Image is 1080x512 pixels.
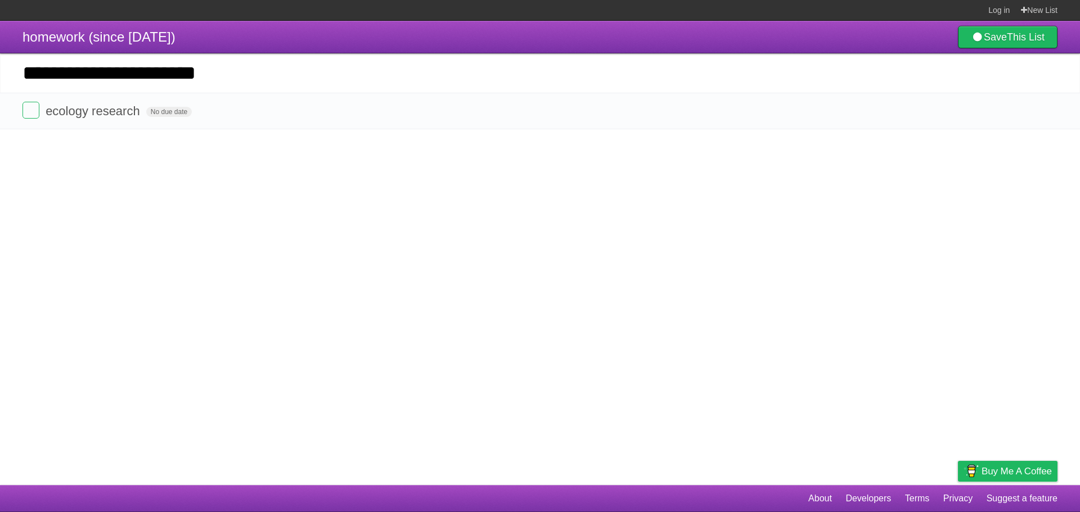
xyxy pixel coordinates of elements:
label: Done [22,102,39,119]
span: Buy me a coffee [982,461,1052,481]
img: Buy me a coffee [964,461,979,481]
a: Suggest a feature [987,488,1057,509]
a: Developers [845,488,891,509]
span: No due date [146,107,192,117]
span: ecology research [46,104,143,118]
a: SaveThis List [958,26,1057,48]
a: Buy me a coffee [958,461,1057,482]
a: Privacy [943,488,973,509]
b: This List [1007,31,1045,43]
a: Terms [905,488,930,509]
a: About [808,488,832,509]
span: homework (since [DATE]) [22,29,175,44]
